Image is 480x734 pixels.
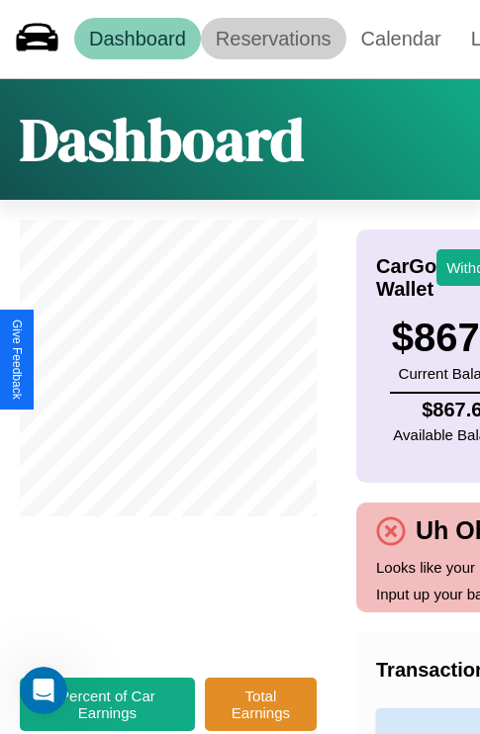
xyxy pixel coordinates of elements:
[346,18,456,59] a: Calendar
[20,667,67,714] iframe: Intercom live chat
[20,678,195,731] button: Percent of Car Earnings
[205,678,317,731] button: Total Earnings
[376,255,436,301] h4: CarGo Wallet
[201,18,346,59] a: Reservations
[20,99,304,180] h1: Dashboard
[74,18,201,59] a: Dashboard
[10,320,24,400] div: Give Feedback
